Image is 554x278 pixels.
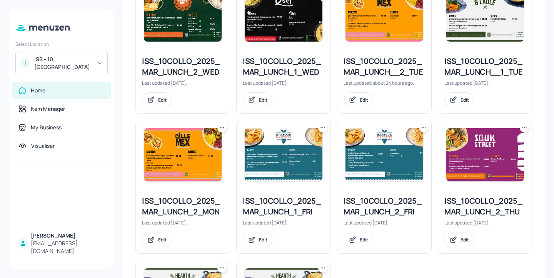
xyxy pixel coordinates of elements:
div: Edit [158,236,167,243]
div: Visualiser [31,142,55,150]
div: Last updated [DATE]. [142,219,224,226]
div: ISS - 10 [GEOGRAPHIC_DATA] [34,55,92,71]
div: Item Manager [31,105,65,113]
div: I [20,59,30,68]
div: ISS_10COLLO_2025_MAR_LUNCH_1_FRI [243,196,324,217]
div: Home [31,87,45,94]
div: ISS_10COLLO_2025_MAR_LUNCH_1_WED [243,56,324,77]
img: 2025-08-15-1755249433567bte24t1ttaw.jpeg [345,128,423,181]
div: Edit [259,97,267,103]
img: 2025-08-14-1755164585531srtxthudfse.jpeg [446,128,524,181]
div: Last updated about 24 hours ago. [344,80,425,86]
img: 2025-08-15-1755249939016cbxfglourmr.jpeg [245,128,322,181]
div: ISS_10COLLO_2025_MAR_LUNCH_2_MON [142,196,224,217]
div: Last updated [DATE]. [344,219,425,226]
div: Edit [461,236,469,243]
div: ISS_10COLLO_2025_MAR_LUNCH__1_TUE [444,56,526,77]
div: ISS_10COLLO_2025_MAR_LUNCH_2_FRI [344,196,425,217]
img: 2025-08-11-1754905454412tq29z61vsi.jpeg [144,128,222,181]
div: Last updated [DATE]. [243,219,324,226]
div: ISS_10COLLO_2025_MAR_LUNCH_2_THU [444,196,526,217]
div: Edit [259,236,267,243]
div: Edit [360,236,368,243]
div: Edit [360,97,368,103]
div: Edit [461,97,469,103]
div: Last updated [DATE]. [243,80,324,86]
div: ISS_10COLLO_2025_MAR_LUNCH_2_WED [142,56,224,77]
div: [EMAIL_ADDRESS][DOMAIN_NAME] [31,239,105,255]
div: My Business [31,124,62,131]
div: Edit [158,97,167,103]
div: ISS_10COLLO_2025_MAR_LUNCH__2_TUE [344,56,425,77]
div: Last updated [DATE]. [444,80,526,86]
div: [PERSON_NAME] [31,232,105,239]
div: Select Location [15,41,108,47]
div: Last updated [DATE]. [444,219,526,226]
div: Last updated [DATE]. [142,80,224,86]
